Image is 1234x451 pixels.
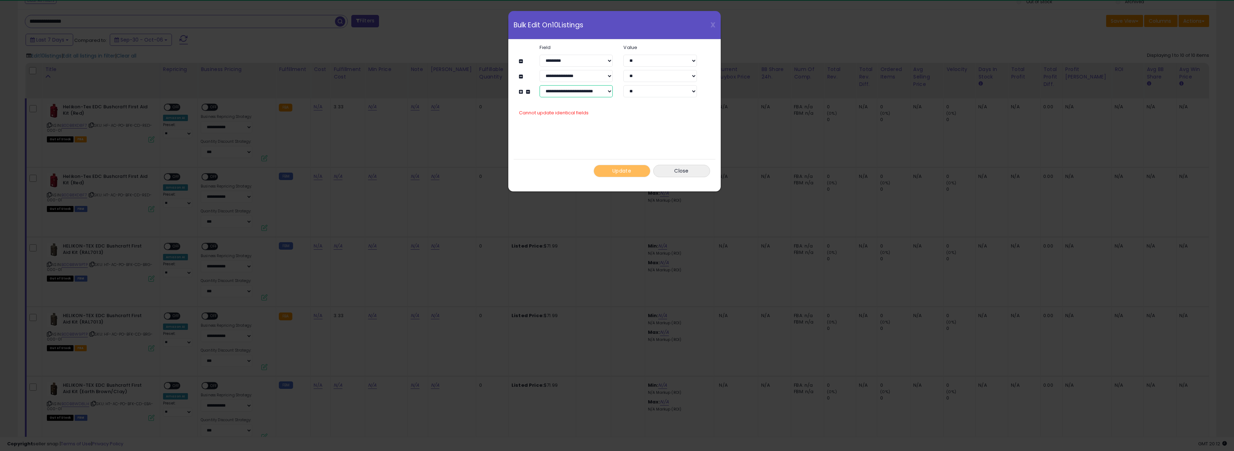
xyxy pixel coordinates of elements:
[519,109,589,116] span: Cannot update identical fields
[514,22,583,28] span: Bulk Edit On 10 Listings
[710,20,715,30] span: X
[653,165,710,177] button: Close
[612,167,631,174] span: Update
[534,45,618,50] label: Field
[618,45,702,50] label: Value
